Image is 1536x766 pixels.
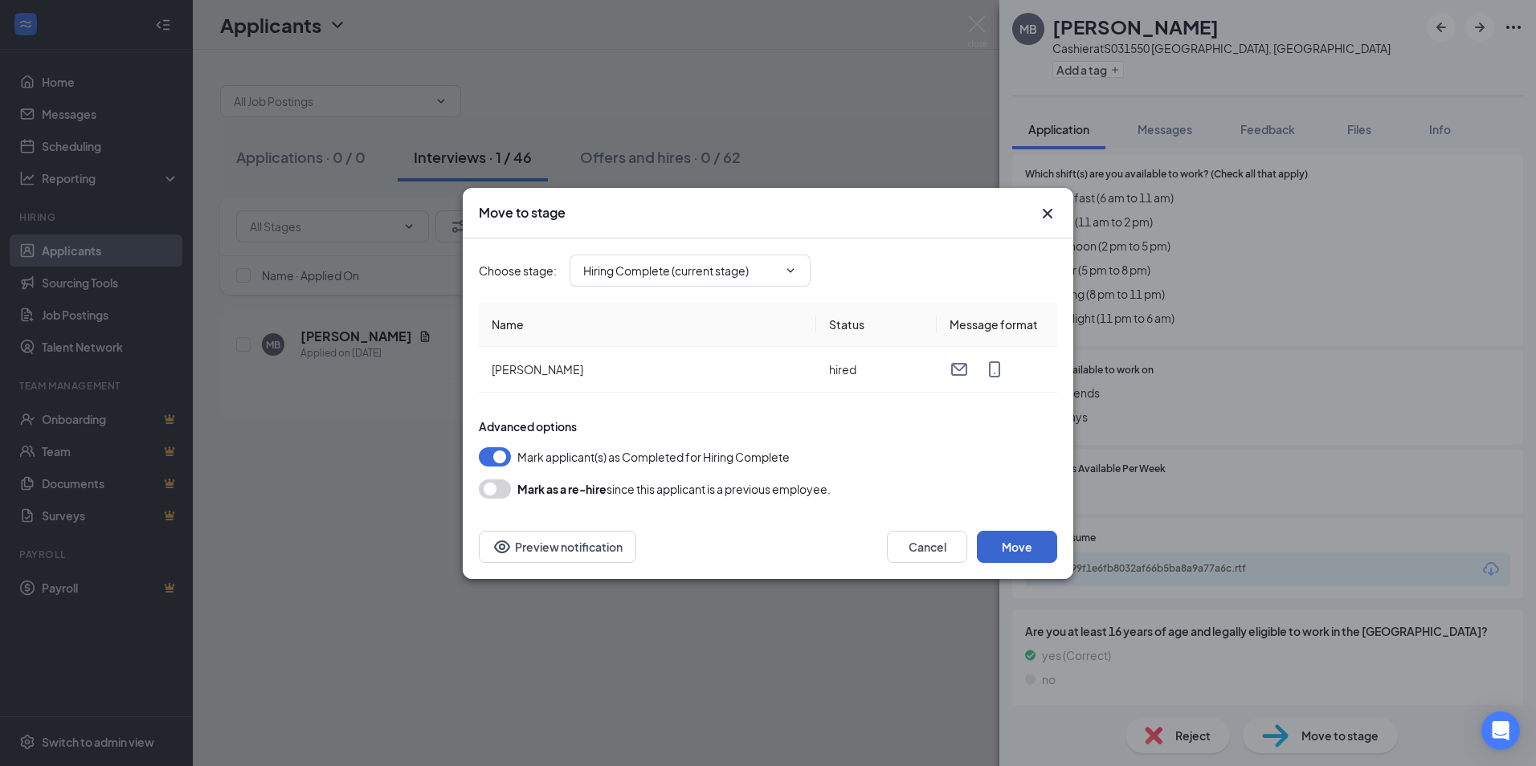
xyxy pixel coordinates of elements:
h3: Move to stage [479,204,566,222]
span: [PERSON_NAME] [492,362,583,377]
th: Name [479,303,816,347]
button: Preview notificationEye [479,531,636,563]
th: Message format [937,303,1057,347]
td: hired [816,347,937,393]
svg: MobileSms [985,360,1004,379]
span: Choose stage : [479,262,557,279]
div: since this applicant is a previous employee. [517,479,831,499]
svg: Eye [492,537,512,556]
svg: Cross [1038,204,1057,223]
svg: ChevronDown [784,264,797,277]
button: Move [977,531,1057,563]
th: Status [816,303,937,347]
button: Cancel [887,531,967,563]
div: Advanced options [479,418,1057,434]
div: Open Intercom Messenger [1481,711,1520,750]
svg: Email [950,360,969,379]
button: Close [1038,204,1057,223]
span: Mark applicant(s) as Completed for Hiring Complete [517,447,790,467]
b: Mark as a re-hire [517,482,607,496]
